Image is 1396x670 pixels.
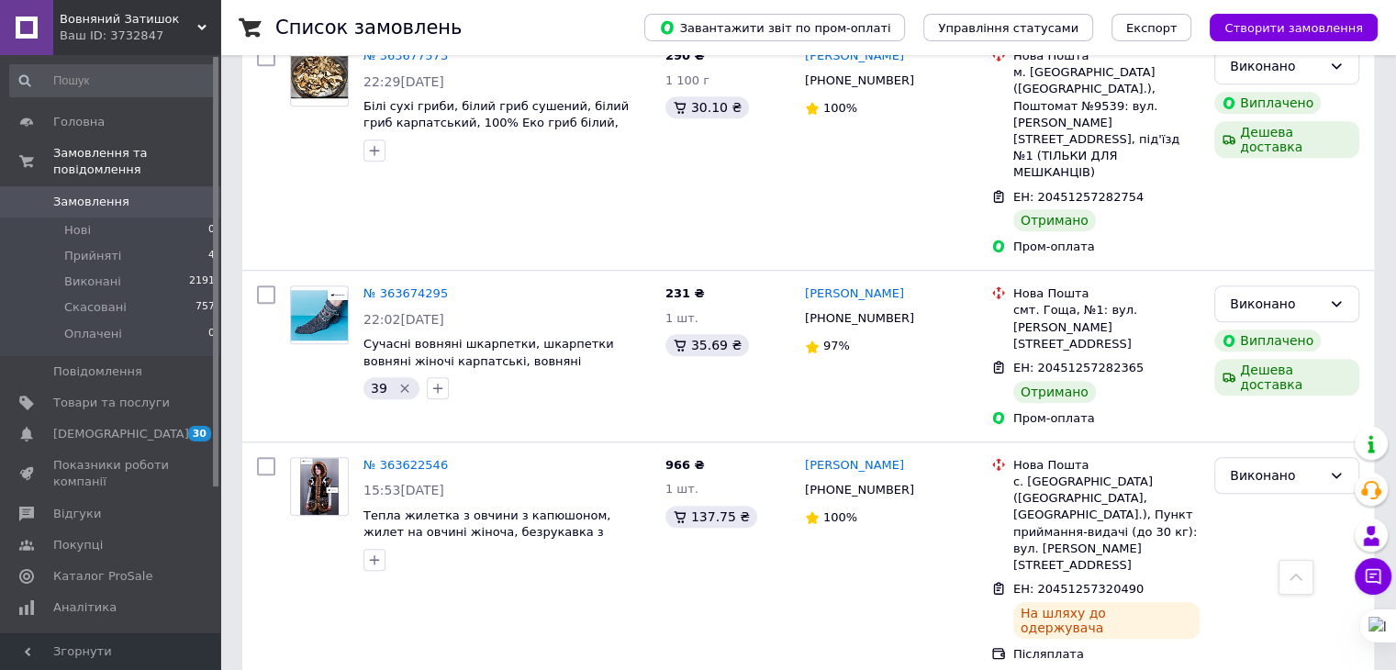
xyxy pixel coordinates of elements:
span: Замовлення та повідомлення [53,145,220,178]
div: Пром-оплата [1013,410,1200,427]
span: Оплачені [64,326,122,342]
button: Управління статусами [923,14,1093,41]
a: № 363674295 [363,286,448,300]
span: 0 [208,326,215,342]
span: 2191 [189,274,215,290]
span: Створити замовлення [1224,21,1363,35]
button: Чат з покупцем [1355,558,1391,595]
span: 757 [195,299,215,316]
div: Ваш ID: 3732847 [60,28,220,44]
span: 30 [188,426,211,441]
div: Пром-оплата [1013,239,1200,255]
div: Виплачено [1214,329,1321,352]
a: [PERSON_NAME] [805,48,904,65]
div: Отримано [1013,381,1096,403]
span: 15:53[DATE] [363,483,444,497]
svg: Видалити мітку [397,381,412,396]
span: Товари та послуги [53,395,170,411]
div: Нова Пошта [1013,457,1200,474]
span: Каталог ProSale [53,568,152,585]
div: Виконано [1230,56,1322,76]
span: ЕН: 20451257282754 [1013,190,1144,204]
span: 100% [823,510,857,524]
a: Білі сухі гриби, білий гриб сушений, білий гриб карпатський, 100% Еко гриб білий, гриби білі сушені [363,99,629,147]
span: Експорт [1126,21,1178,35]
img: Фото товару [300,458,339,515]
img: Фото товару [291,290,348,341]
a: Фото товару [290,48,349,106]
div: 137.75 ₴ [665,506,757,528]
div: [PHONE_NUMBER] [801,69,918,93]
a: Тепла жилетка з овчини з капюшоном, жилет на овчині жіноча, безрукавка з овчини з капюшоном 60 [363,508,610,556]
span: ЕН: 20451257320490 [1013,582,1144,596]
div: [PHONE_NUMBER] [801,307,918,330]
span: Завантажити звіт по пром-оплаті [659,19,890,36]
span: Управління статусами [938,21,1078,35]
div: Виплачено [1214,92,1321,114]
span: 966 ₴ [665,458,705,472]
span: 97% [823,339,850,352]
div: Отримано [1013,209,1096,231]
div: Дешева доставка [1214,121,1359,158]
span: Головна [53,114,105,130]
div: На шляху до одержувача [1013,602,1200,639]
div: смт. Гоща, №1: вул. [PERSON_NAME][STREET_ADDRESS] [1013,302,1200,352]
span: Аналітика [53,599,117,616]
a: [PERSON_NAME] [805,285,904,303]
span: 290 ₴ [665,49,705,62]
input: Пошук [9,64,217,97]
span: Виконані [64,274,121,290]
span: 0 [208,222,215,239]
div: [PHONE_NUMBER] [801,478,918,502]
span: 1 шт. [665,482,698,496]
span: 4 [208,248,215,264]
a: № 363622546 [363,458,448,472]
span: 231 ₴ [665,286,705,300]
h1: Список замовлень [275,17,462,39]
button: Експорт [1111,14,1192,41]
a: [PERSON_NAME] [805,457,904,475]
img: Фото товару [291,56,348,99]
a: № 363677573 [363,49,448,62]
span: Покупці [53,537,103,553]
div: м. [GEOGRAPHIC_DATA] ([GEOGRAPHIC_DATA].), Поштомат №9539: вул. [PERSON_NAME][STREET_ADDRESS], пі... [1013,64,1200,181]
div: 30.10 ₴ [665,96,749,118]
div: Нова Пошта [1013,285,1200,302]
span: 1 шт. [665,311,698,325]
div: Нова Пошта [1013,48,1200,64]
span: 1 100 г [665,73,709,87]
a: Сучасні вовняні шкарпетки, шкарпетки вовняні жіночі карпатські, вовняні шкарпетки жіночі 39-41 [363,337,614,385]
span: 39 [371,381,387,396]
button: Створити замовлення [1210,14,1378,41]
span: Показники роботи компанії [53,457,170,490]
div: Виконано [1230,465,1322,486]
span: Відгуки [53,506,101,522]
div: с. [GEOGRAPHIC_DATA] ([GEOGRAPHIC_DATA], [GEOGRAPHIC_DATA].), Пункт приймання-видачі (до 30 кг): ... [1013,474,1200,574]
div: Дешева доставка [1214,359,1359,396]
span: Інструменти веб-майстра та SEO [53,631,170,664]
a: Фото товару [290,457,349,516]
div: Виконано [1230,294,1322,314]
a: Фото товару [290,285,349,344]
span: Прийняті [64,248,121,264]
span: 22:02[DATE] [363,312,444,327]
span: Скасовані [64,299,127,316]
span: Нові [64,222,91,239]
span: 100% [823,101,857,115]
div: 35.69 ₴ [665,334,749,356]
div: Післяплата [1013,646,1200,663]
span: Повідомлення [53,363,142,380]
a: Створити замовлення [1191,20,1378,34]
button: Завантажити звіт по пром-оплаті [644,14,905,41]
span: ЕН: 20451257282365 [1013,361,1144,374]
span: Вовняний Затишок [60,11,197,28]
span: [DEMOGRAPHIC_DATA] [53,426,189,442]
span: Замовлення [53,194,129,210]
span: 22:29[DATE] [363,74,444,89]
